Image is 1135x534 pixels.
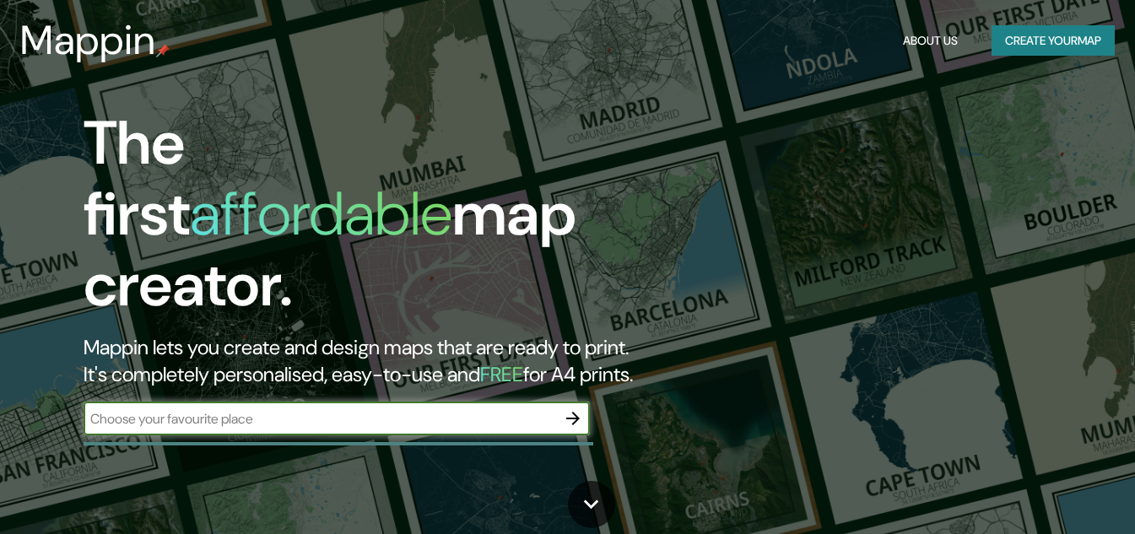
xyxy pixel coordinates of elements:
[84,409,556,429] input: Choose your favourite place
[985,468,1116,515] iframe: Help widget launcher
[84,334,651,388] h2: Mappin lets you create and design maps that are ready to print. It's completely personalised, eas...
[156,44,170,57] img: mappin-pin
[480,361,523,387] h5: FREE
[896,25,965,57] button: About Us
[190,175,452,253] h1: affordable
[992,25,1115,57] button: Create yourmap
[84,108,651,334] h1: The first map creator.
[20,17,156,64] h3: Mappin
